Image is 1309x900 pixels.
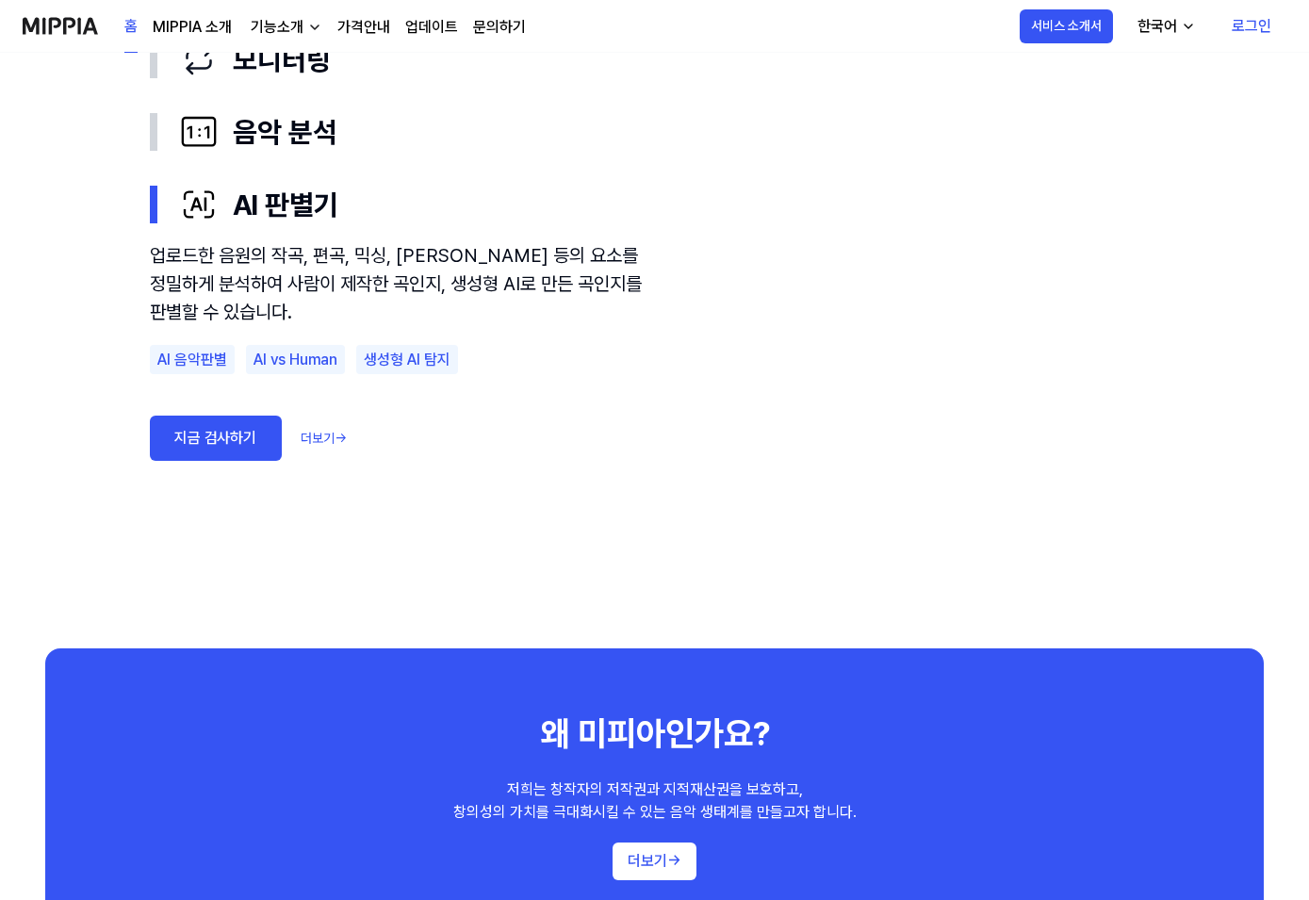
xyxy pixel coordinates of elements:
a: 업데이트 [405,16,458,39]
button: 음악 분석 [150,96,1160,169]
button: 한국어 [1122,8,1207,45]
button: 서비스 소개서 [1020,9,1113,43]
div: AI 판별기 [150,241,1160,498]
div: 모니터링 [180,39,1160,81]
div: 생성형 AI 탐지 [356,345,458,375]
a: 더보기→ [301,429,347,449]
button: 더보기→ [613,843,696,880]
a: 문의하기 [473,16,526,39]
button: 기능소개 [247,16,322,39]
div: AI 판별기 [180,184,1160,226]
button: 모니터링 [150,24,1160,96]
a: MIPPIA 소개 [153,16,232,39]
a: 홈 [124,1,138,53]
div: 왜 미피아인가요? [541,709,769,760]
img: down [307,20,322,35]
div: 저희는 창작자의 저작권과 지적재산권을 보호하고, 창의성의 가치를 극대화시킬 수 있는 음악 생태계를 만들고자 합니다. [453,778,857,824]
a: 지금 검사하기 [150,416,282,461]
div: 한국어 [1134,15,1181,38]
div: AI vs Human [246,345,345,375]
a: 가격안내 [337,16,390,39]
button: AI 판별기 [150,169,1160,241]
div: 업로드한 음원의 작곡, 편곡, 믹싱, [PERSON_NAME] 등의 요소를 정밀하게 분석하여 사람이 제작한 곡인지, 생성형 AI로 만든 곡인지를 판별할 수 있습니다. [150,241,659,326]
div: 음악 분석 [180,111,1160,154]
div: 기능소개 [247,16,307,39]
div: AI 음악판별 [150,345,235,375]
